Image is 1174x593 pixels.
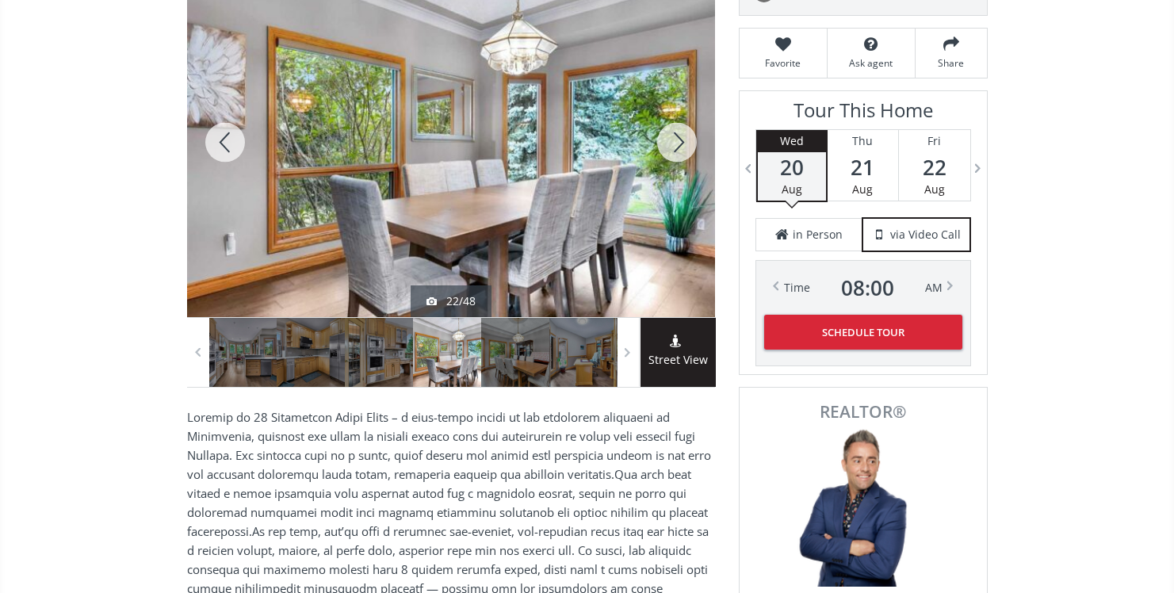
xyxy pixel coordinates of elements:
span: Aug [852,182,873,197]
div: Wed [758,130,826,152]
div: 22/48 [426,293,476,309]
span: Aug [924,182,945,197]
span: Street View [641,351,716,369]
h3: Tour This Home [755,99,971,129]
span: REALTOR® [757,404,969,420]
div: Fri [899,130,970,152]
span: Aug [782,182,802,197]
div: Time AM [784,277,943,299]
span: 21 [828,156,898,178]
span: 08 : 00 [841,277,894,299]
div: Thu [828,130,898,152]
span: in Person [793,227,843,243]
span: Favorite [748,56,819,70]
span: 20 [758,156,826,178]
span: 22 [899,156,970,178]
span: via Video Call [890,227,961,243]
span: Ask agent [836,56,907,70]
span: Share [924,56,979,70]
button: Schedule Tour [764,315,962,350]
img: Photo of Keiran Hughes [784,428,943,587]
